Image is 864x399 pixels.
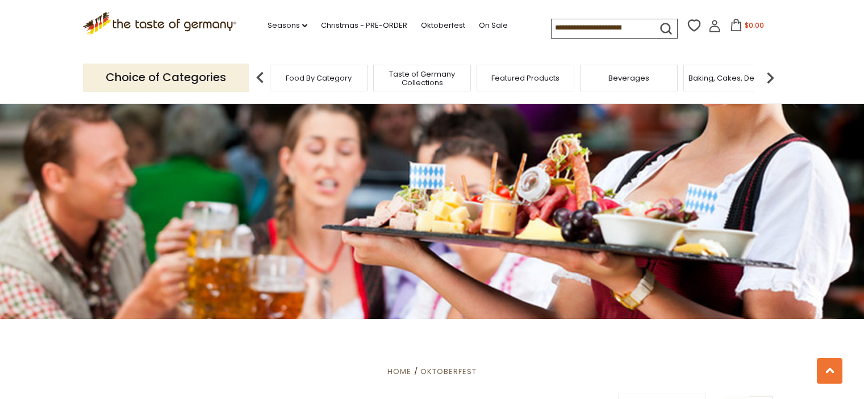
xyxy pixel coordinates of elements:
a: Oktoberfest [421,19,465,32]
a: Featured Products [491,74,560,82]
a: Home [387,366,411,377]
a: Beverages [608,74,649,82]
a: Seasons [268,19,307,32]
img: next arrow [759,66,782,89]
button: $0.00 [723,19,771,36]
a: Christmas - PRE-ORDER [321,19,407,32]
a: On Sale [479,19,508,32]
a: Baking, Cakes, Desserts [688,74,777,82]
span: $0.00 [745,20,764,30]
a: Taste of Germany Collections [377,70,468,87]
a: Food By Category [286,74,352,82]
img: previous arrow [249,66,272,89]
p: Choice of Categories [83,64,249,91]
a: Oktoberfest [420,366,477,377]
